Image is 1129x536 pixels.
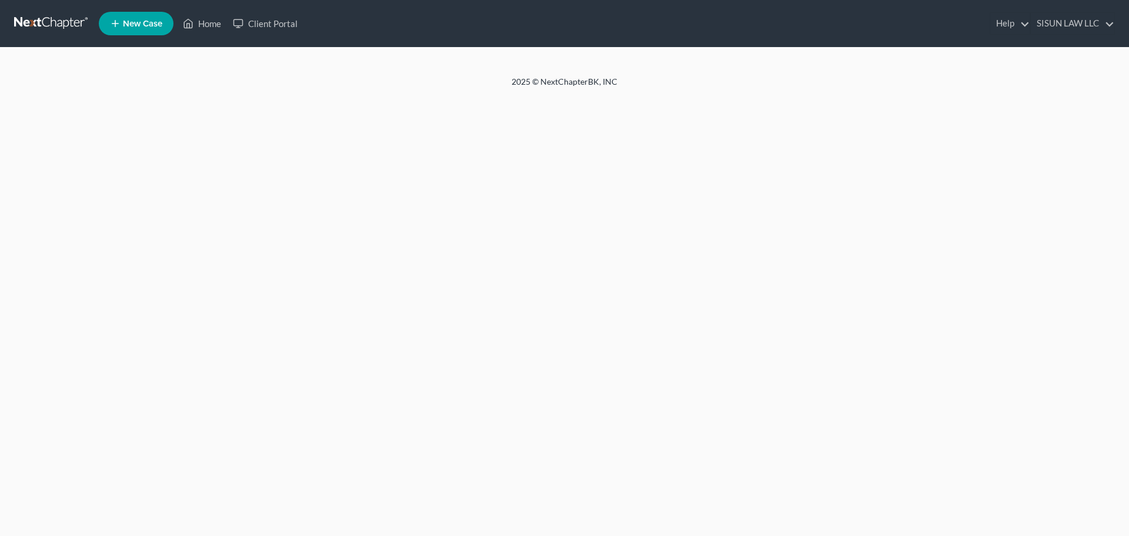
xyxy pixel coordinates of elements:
[1031,13,1114,34] a: SISUN LAW LLC
[227,13,303,34] a: Client Portal
[177,13,227,34] a: Home
[229,76,900,97] div: 2025 © NextChapterBK, INC
[99,12,173,35] new-legal-case-button: New Case
[990,13,1030,34] a: Help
